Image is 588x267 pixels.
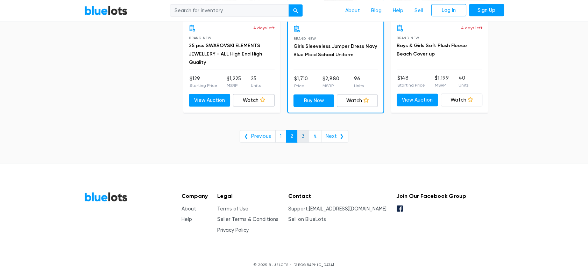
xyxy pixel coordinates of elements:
span: Brand New [397,36,419,40]
a: Watch [441,94,482,106]
span: Brand New [293,37,316,40]
a: Privacy Policy [217,227,249,233]
a: ❮ Previous [240,130,276,143]
a: 3 [297,130,309,143]
a: 4 [309,130,321,143]
a: 1 [275,130,286,143]
a: Help [387,4,409,17]
h5: Contact [288,193,387,199]
span: Brand New [189,36,212,40]
a: Buy Now [293,95,334,107]
p: MSRP [435,82,449,88]
li: Support: [288,205,387,213]
a: Blog [366,4,387,17]
a: About [182,206,196,212]
a: 2 [286,130,298,143]
h5: Legal [217,193,278,199]
li: 25 [251,75,261,89]
li: $148 [397,74,425,88]
li: $1,225 [227,75,241,89]
p: Units [354,83,364,89]
h5: Company [182,193,208,199]
a: BlueLots [84,5,128,15]
a: Sign Up [469,4,504,16]
li: $129 [190,75,217,89]
p: Starting Price [190,82,217,89]
p: MSRP [227,82,241,89]
a: 25 pcs SWAROVSKI ELEMENTS JEWELLERY - ALL High End High Quality [189,43,262,65]
p: 4 days left [461,25,482,31]
p: Price [294,83,308,89]
a: Girls Sleeveless Jumper Dress Navy Blue Plaid School Uniform [293,43,377,58]
a: View Auction [189,94,231,107]
li: $1,710 [294,75,308,89]
li: $2,880 [323,75,339,89]
a: Log In [431,4,466,16]
a: Seller Terms & Conditions [217,216,278,222]
a: BlueLots [84,192,128,202]
p: MSRP [323,83,339,89]
p: 4 days left [253,25,275,31]
a: [EMAIL_ADDRESS][DOMAIN_NAME] [309,206,387,212]
a: Sell [409,4,428,17]
p: Units [459,82,468,88]
li: $1,199 [435,74,449,88]
a: Help [182,216,192,222]
a: Next ❯ [321,130,348,143]
input: Search for inventory [170,4,289,17]
a: View Auction [397,94,438,106]
p: Units [251,82,261,89]
a: Sell on BlueLots [288,216,326,222]
a: Boys & Girls Soft Plush Fleece Beach Cover up [397,43,467,57]
li: 96 [354,75,364,89]
a: Watch [233,94,275,107]
a: About [340,4,366,17]
a: Terms of Use [217,206,248,212]
a: Watch [337,95,378,107]
h5: Join Our Facebook Group [396,193,466,199]
p: Starting Price [397,82,425,88]
li: 40 [459,74,468,88]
